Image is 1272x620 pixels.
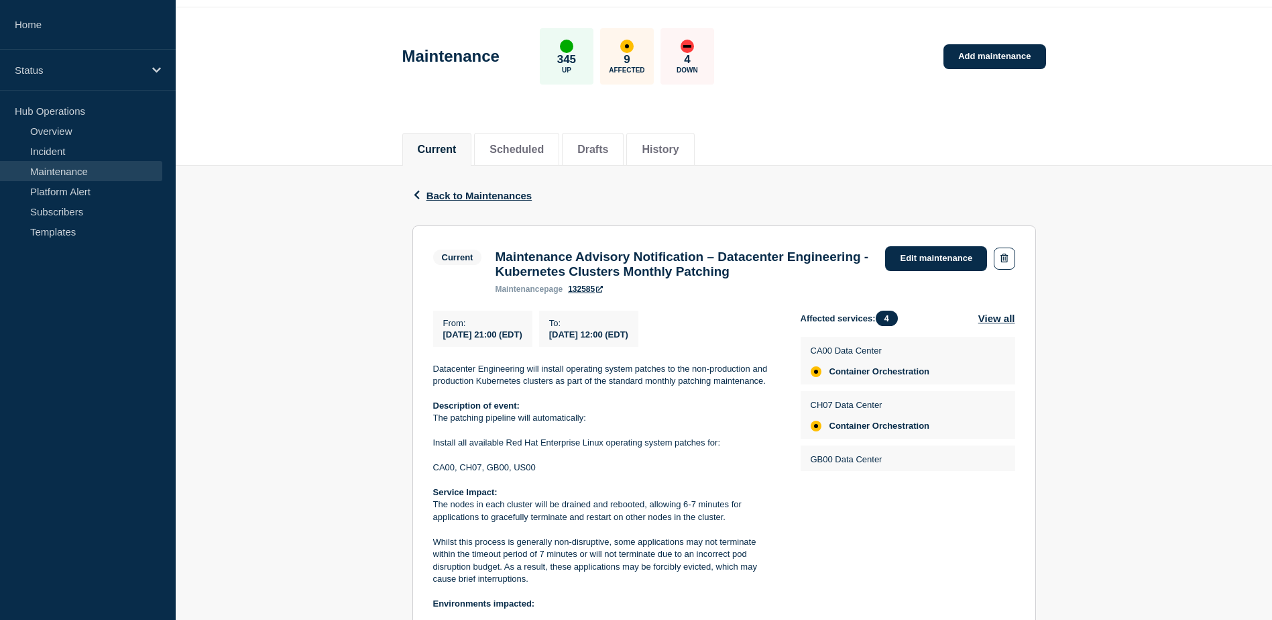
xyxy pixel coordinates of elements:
span: Affected services: [801,311,905,326]
p: Affected [609,66,644,74]
p: page [495,285,563,294]
a: Add maintenance [943,44,1045,69]
a: Edit maintenance [885,246,987,271]
p: The patching pipeline will automatically: [433,412,779,424]
h1: Maintenance [402,47,500,66]
span: Current [433,250,482,265]
p: Up [562,66,571,74]
p: 9 [624,53,630,66]
div: up [560,40,573,53]
a: 132585 [568,285,603,294]
div: affected [811,421,821,431]
span: [DATE] 12:00 (EDT) [549,329,628,340]
span: Container Orchestration [829,421,930,431]
p: Status [15,64,143,76]
span: Back to Maintenances [426,190,532,201]
div: affected [620,40,634,53]
p: CA00 Data Center [811,346,930,356]
p: Datacenter Engineering will install operating system patches to the non-production and production... [433,363,779,388]
button: View all [978,311,1015,326]
p: To : [549,318,628,328]
p: CH07 Data Center [811,400,930,410]
button: History [642,144,679,156]
div: down [681,40,694,53]
span: maintenance [495,285,544,294]
strong: Description of event: [433,401,520,411]
button: Current [418,144,457,156]
p: Down [677,66,698,74]
button: Scheduled [489,144,544,156]
button: Back to Maintenances [412,190,532,201]
p: Install all available Red Hat Enterprise Linux operating system patches for: [433,437,779,449]
button: Drafts [577,144,608,156]
p: GB00 Data Center [811,454,930,464]
h3: Maintenance Advisory Notification – Datacenter Engineering - Kubernetes Clusters Monthly Patching [495,250,872,279]
p: Whilst this process is generally non-disruptive, some applications may not terminate within the t... [433,536,779,586]
div: affected [811,366,821,377]
p: From : [443,318,522,328]
p: 4 [684,53,690,66]
span: 4 [876,311,898,326]
p: CA00, CH07, GB00, US00 [433,462,779,474]
p: 345 [557,53,576,66]
p: The nodes in each cluster will be drained and rebooted, allowing 6-7 minutes for applications to ... [433,499,779,523]
strong: Service Impact: [433,487,498,497]
strong: Environments impacted: [433,599,535,609]
span: [DATE] 21:00 (EDT) [443,329,522,340]
span: Container Orchestration [829,366,930,377]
